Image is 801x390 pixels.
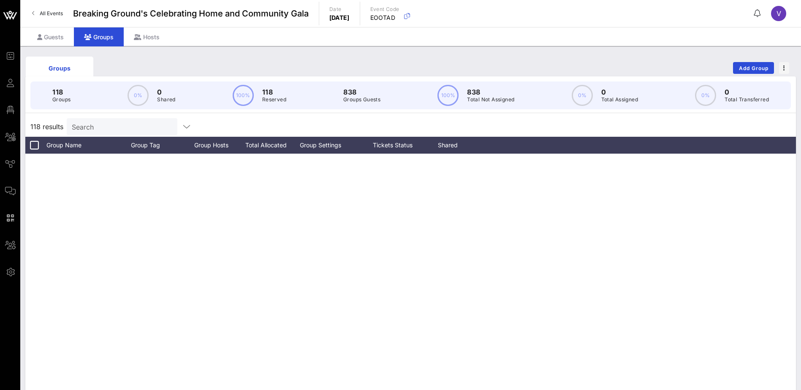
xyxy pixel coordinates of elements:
[777,9,781,18] span: V
[30,122,63,132] span: 118 results
[157,87,175,97] p: 0
[300,137,359,154] div: Group Settings
[329,14,350,22] p: [DATE]
[262,87,286,97] p: 118
[27,27,74,46] div: Guests
[771,6,786,21] div: V
[32,64,87,73] div: Groups
[343,95,380,104] p: Groups Guests
[52,95,71,104] p: Groups
[157,95,175,104] p: Shared
[370,14,399,22] p: EOOTAD
[733,62,774,74] button: Add Group
[329,5,350,14] p: Date
[262,95,286,104] p: Reserved
[370,5,399,14] p: Event Code
[52,87,71,97] p: 118
[74,27,124,46] div: Groups
[131,137,190,154] div: Group Tag
[467,87,514,97] p: 838
[601,95,638,104] p: Total Assigned
[725,95,769,104] p: Total Transferred
[426,137,477,154] div: Shared
[27,7,68,20] a: All Events
[46,137,131,154] div: Group Name
[601,87,638,97] p: 0
[467,95,514,104] p: Total Not Assigned
[40,10,63,16] span: All Events
[343,87,380,97] p: 838
[359,137,426,154] div: Tickets Status
[190,137,241,154] div: Group Hosts
[241,137,300,154] div: Total Allocated
[124,27,170,46] div: Hosts
[739,65,769,71] span: Add Group
[725,87,769,97] p: 0
[73,7,309,20] span: Breaking Ground's Celebrating Home and Community Gala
